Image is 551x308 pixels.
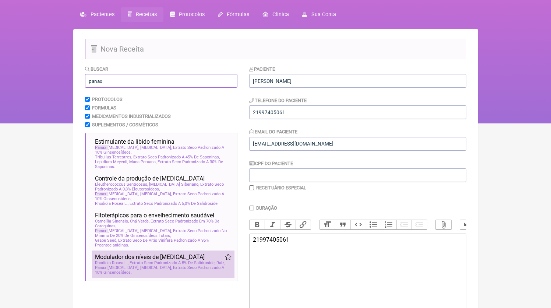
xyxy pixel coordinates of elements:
[95,160,232,169] span: Lepidium Meyenii, Maca Peruana, Extrato Seco Padronizado A 30% De Saponinas
[95,228,232,238] span: [MEDICAL_DATA], [MEDICAL_DATA], Extrato Seco Padronizado No Mínimo De 20% De Ginsenosídeos Totais
[136,11,157,18] span: Receitas
[311,11,336,18] span: Sua Conta
[256,205,277,211] label: Duração
[95,253,205,260] span: Modulador dos níveis de [MEDICAL_DATA]
[95,145,232,155] span: [MEDICAL_DATA], [MEDICAL_DATA], Extrato Seco Padronizado A 10% Ginsenosídeos
[95,212,214,219] span: Fitoterápicos para o envelhecimento saudável
[95,192,107,196] span: Panax
[95,192,232,201] span: [MEDICAL_DATA], [MEDICAL_DATA], Extrato Seco Padronizado A 10% Ginsenosídeos
[95,265,232,275] span: [MEDICAL_DATA], [MEDICAL_DATA], Extrato Seco Padronizado A 10% Ginsenosídeos
[92,105,116,111] label: Formulas
[92,97,123,102] label: Protocolos
[95,155,220,160] span: Tribullus Terrestres, Extrato Seco Padronizado A 45% De Saponinas
[249,66,275,72] label: Paciente
[73,7,121,22] a: Pacientes
[91,11,114,18] span: Pacientes
[335,220,350,230] button: Quote
[396,220,412,230] button: Decrease Level
[249,161,293,166] label: CPF do Paciente
[211,7,256,22] a: Fórmulas
[366,220,381,230] button: Bullets
[265,220,280,230] button: Italic
[296,7,342,22] a: Sua Conta
[412,220,427,230] button: Increase Level
[95,201,219,206] span: Rhodiola Rosea L., Extrato Seco Padronizado A 5,0% De Salidroside
[249,98,307,103] label: Telefone do Paciente
[95,182,232,192] span: Eleutherococcus Senticosus, [MEDICAL_DATA] Siberiano, Extrato Seco Padronizado A 0,8% Eleuterosídeos
[253,236,462,243] div: 21997405061
[85,39,466,59] h2: Nova Receita
[95,219,232,228] span: Camellia Sinensis, Chá Verde, Extrato Seco Padronizado Em 70% De Catequinas
[280,220,296,230] button: Strikethrough
[249,129,298,134] label: Email do Paciente
[121,7,163,22] a: Receitas
[227,11,249,18] span: Fórmulas
[250,220,265,230] button: Bold
[92,122,158,127] label: Suplementos / Cosméticos
[95,138,174,145] span: Estimulante da libido feminina
[95,228,107,233] span: Panax
[163,7,211,22] a: Protocolos
[95,238,232,248] span: Grape Seed, Extrato Seco De Vitis Vinífera Padronizado A 95% Proantocianidinas
[95,175,205,182] span: Controle da produção de [MEDICAL_DATA]
[436,220,451,230] button: Attach Files
[85,74,237,88] input: exemplo: emagrecimento, ansiedade
[92,113,171,119] label: Medicamentos Industrializados
[256,7,296,22] a: Clínica
[85,66,109,72] label: Buscar
[296,220,311,230] button: Link
[381,220,396,230] button: Numbers
[95,260,225,265] span: Rhodiola Rosea L., Extrato Seco Padronizado A 5% De Salidroside, Raiz
[272,11,289,18] span: Clínica
[95,265,107,270] span: Panax
[460,220,476,230] button: Undo
[95,145,107,150] span: Panax
[320,220,335,230] button: Heading
[350,220,366,230] button: Code
[179,11,205,18] span: Protocolos
[256,185,306,190] label: Receituário Especial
